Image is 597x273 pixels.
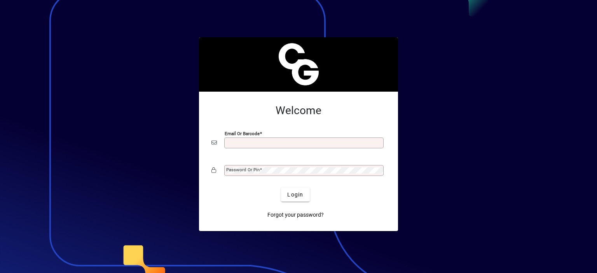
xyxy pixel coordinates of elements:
[287,191,303,199] span: Login
[211,104,386,117] h2: Welcome
[281,188,309,202] button: Login
[267,211,324,219] span: Forgot your password?
[226,167,260,172] mat-label: Password or Pin
[225,131,260,136] mat-label: Email or Barcode
[264,208,327,222] a: Forgot your password?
